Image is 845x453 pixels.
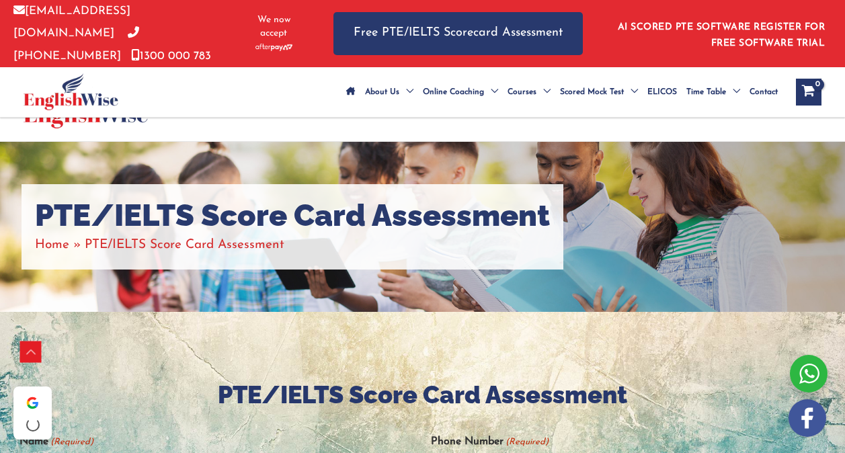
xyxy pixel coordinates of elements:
[431,431,549,453] label: Phone Number
[560,69,624,116] span: Scored Mock Test
[750,69,778,116] span: Contact
[789,399,826,437] img: white-facebook.png
[35,198,550,234] h1: PTE/IELTS Score Card Assessment
[35,239,69,251] a: Home
[686,69,726,116] span: Time Table
[418,69,503,116] a: Online CoachingMenu Toggle
[503,69,555,116] a: CoursesMenu Toggle
[618,22,826,48] a: AI SCORED PTE SOFTWARE REGISTER FOR FREE SOFTWARE TRIAL
[255,44,292,51] img: Afterpay-Logo
[508,69,536,116] span: Courses
[19,431,93,453] label: Name
[504,431,549,453] span: (Required)
[682,69,745,116] a: Time TableMenu Toggle
[745,69,782,116] a: Contact
[13,5,130,39] a: [EMAIL_ADDRESS][DOMAIN_NAME]
[399,69,413,116] span: Menu Toggle
[360,69,418,116] a: About UsMenu Toggle
[35,234,550,256] nav: Breadcrumbs
[423,69,484,116] span: Online Coaching
[49,431,93,453] span: (Required)
[555,69,643,116] a: Scored Mock TestMenu Toggle
[341,69,782,116] nav: Site Navigation: Main Menu
[726,69,740,116] span: Menu Toggle
[365,69,399,116] span: About Us
[248,13,300,40] span: We now accept
[13,28,139,61] a: [PHONE_NUMBER]
[484,69,498,116] span: Menu Toggle
[24,73,118,110] img: cropped-ew-logo
[85,239,284,251] span: PTE/IELTS Score Card Assessment
[796,79,821,106] a: View Shopping Cart, empty
[536,69,551,116] span: Menu Toggle
[19,379,826,411] h2: PTE/IELTS Score Card Assessment
[624,69,638,116] span: Menu Toggle
[643,69,682,116] a: ELICOS
[333,12,583,54] a: Free PTE/IELTS Scorecard Assessment
[610,11,832,55] aside: Header Widget 1
[647,69,677,116] span: ELICOS
[131,50,211,62] a: 1300 000 783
